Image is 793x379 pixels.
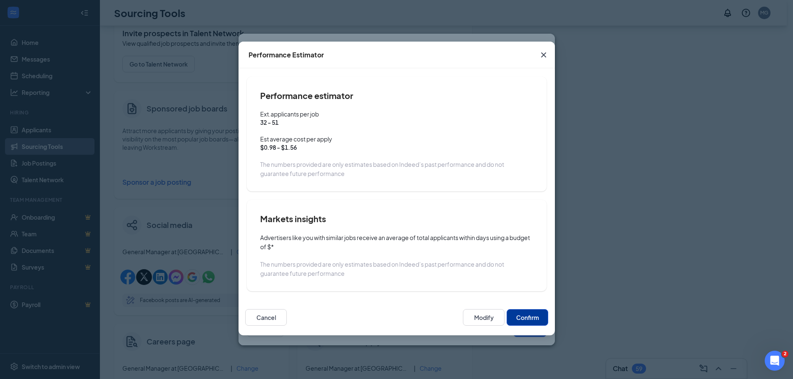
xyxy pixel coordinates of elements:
span: Ext.applicants per job [260,110,533,118]
div: Performance Estimator [249,50,324,59]
iframe: Intercom live chat [765,351,785,371]
span: $0.98 - $1.56 [260,143,533,151]
span: 32 - 51 [260,118,533,126]
span: 2 [782,351,788,357]
span: The numbers provided are only estimates based on Indeed’s past performance and do not guarantee f... [260,260,504,277]
span: Est average cost per apply [260,135,533,143]
span: The numbers provided are only estimates based on Indeed’s past performance and do not guarantee f... [260,161,504,177]
span: Advertisers like you with similar jobs receive an average of total applicants within days using a... [260,234,530,250]
h4: Performance estimator [260,90,533,102]
h4: Markets insights [260,213,533,225]
button: Cancel [245,309,287,326]
svg: Cross [539,50,549,60]
button: Modify [463,309,505,326]
button: Confirm [507,309,548,326]
button: Close [532,42,555,68]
